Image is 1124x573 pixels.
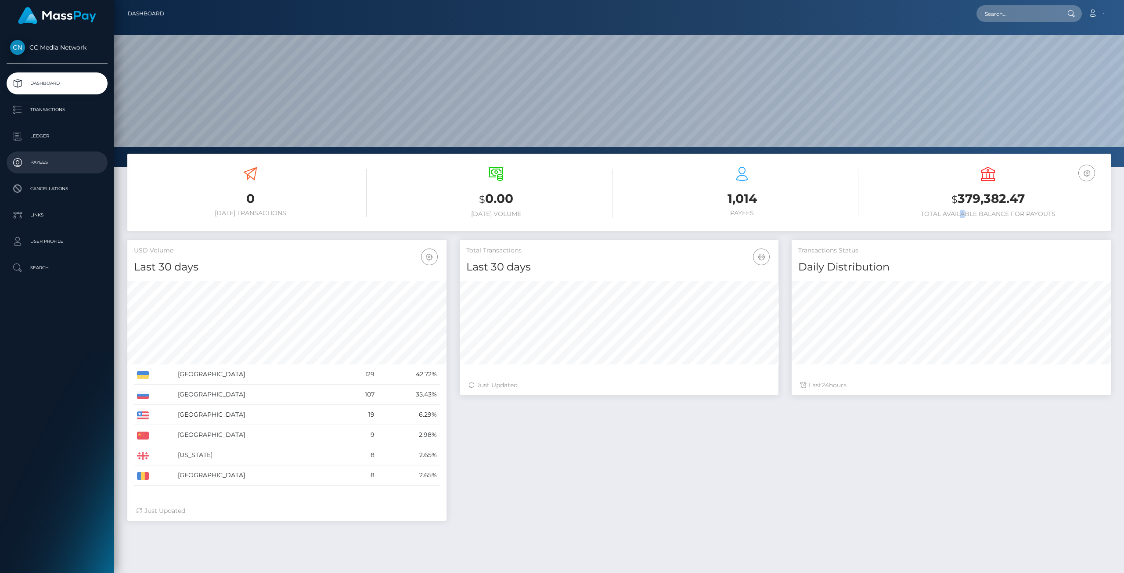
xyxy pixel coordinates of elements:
[466,246,772,255] h5: Total Transactions
[821,381,829,389] span: 24
[175,465,342,486] td: [GEOGRAPHIC_DATA]
[380,190,612,208] h3: 0.00
[137,391,149,399] img: RU.png
[18,7,96,24] img: MassPay Logo
[872,210,1104,218] h6: Total Available Balance for Payouts
[626,209,858,217] h6: Payees
[7,204,108,226] a: Links
[342,465,378,486] td: 8
[378,405,440,425] td: 6.29%
[10,182,104,195] p: Cancellations
[468,381,770,390] div: Just Updated
[626,190,858,207] h3: 1,014
[10,40,25,55] img: CC Media Network
[137,452,149,460] img: GE.png
[137,371,149,379] img: UA.png
[7,125,108,147] a: Ledger
[342,445,378,465] td: 8
[10,261,104,274] p: Search
[10,209,104,222] p: Links
[10,235,104,248] p: User Profile
[479,193,485,205] small: $
[10,103,104,116] p: Transactions
[380,210,612,218] h6: [DATE] Volume
[378,445,440,465] td: 2.65%
[137,432,149,440] img: CN.png
[798,259,1104,275] h4: Daily Distribution
[136,506,438,515] div: Just Updated
[378,465,440,486] td: 2.65%
[342,405,378,425] td: 19
[134,246,440,255] h5: USD Volume
[7,231,108,252] a: User Profile
[7,178,108,200] a: Cancellations
[175,385,342,405] td: [GEOGRAPHIC_DATA]
[976,5,1059,22] input: Search...
[10,156,104,169] p: Payees
[7,257,108,279] a: Search
[128,4,164,23] a: Dashboard
[10,130,104,143] p: Ledger
[378,385,440,405] td: 35.43%
[342,364,378,385] td: 129
[137,472,149,480] img: RO.png
[378,425,440,445] td: 2.98%
[342,385,378,405] td: 107
[137,411,149,419] img: US.png
[342,425,378,445] td: 9
[175,425,342,445] td: [GEOGRAPHIC_DATA]
[175,445,342,465] td: [US_STATE]
[798,246,1104,255] h5: Transactions Status
[7,151,108,173] a: Payees
[466,259,772,275] h4: Last 30 days
[7,43,108,51] span: CC Media Network
[134,190,367,207] h3: 0
[7,99,108,121] a: Transactions
[175,405,342,425] td: [GEOGRAPHIC_DATA]
[134,259,440,275] h4: Last 30 days
[378,364,440,385] td: 42.72%
[800,381,1102,390] div: Last hours
[872,190,1104,208] h3: 379,382.47
[7,72,108,94] a: Dashboard
[951,193,958,205] small: $
[175,364,342,385] td: [GEOGRAPHIC_DATA]
[134,209,367,217] h6: [DATE] Transactions
[10,77,104,90] p: Dashboard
